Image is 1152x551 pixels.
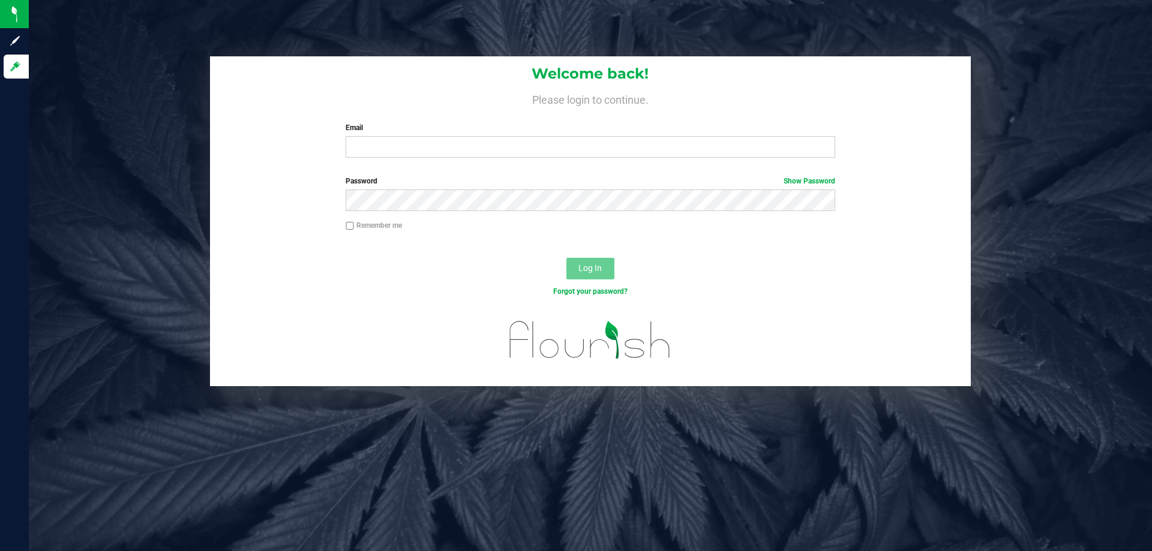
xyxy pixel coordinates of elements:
[784,177,835,185] a: Show Password
[9,61,21,73] inline-svg: Log in
[9,35,21,47] inline-svg: Sign up
[346,222,354,230] input: Remember me
[578,263,602,273] span: Log In
[210,66,971,82] h1: Welcome back!
[210,91,971,106] h4: Please login to continue.
[346,177,377,185] span: Password
[553,287,628,296] a: Forgot your password?
[346,122,835,133] label: Email
[346,220,402,231] label: Remember me
[566,258,614,279] button: Log In
[495,309,685,371] img: flourish_logo.svg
